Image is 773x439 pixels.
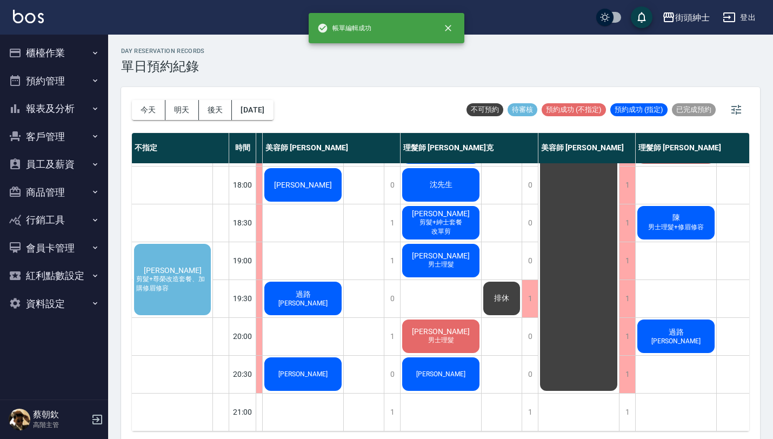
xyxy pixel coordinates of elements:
[414,370,468,378] span: [PERSON_NAME]
[4,39,104,67] button: 櫃檯作業
[33,420,88,430] p: 高階主管
[199,100,232,120] button: 後天
[619,167,635,204] div: 1
[649,337,703,345] span: [PERSON_NAME]
[522,394,538,431] div: 1
[9,409,30,430] img: Person
[121,48,205,55] h2: day Reservation records
[229,166,256,204] div: 18:00
[619,204,635,242] div: 1
[4,178,104,207] button: 商品管理
[718,8,760,28] button: 登出
[619,318,635,355] div: 1
[646,223,706,232] span: 男士理髮+修眉修容
[384,318,400,355] div: 1
[272,181,334,189] span: [PERSON_NAME]
[619,394,635,431] div: 1
[384,167,400,204] div: 0
[508,105,537,115] span: 待審核
[142,266,204,275] span: [PERSON_NAME]
[384,242,400,280] div: 1
[542,105,606,115] span: 預約成功 (不指定)
[4,262,104,290] button: 紅利點數設定
[429,227,453,236] span: 改單剪
[522,318,538,355] div: 0
[631,6,652,28] button: save
[165,100,199,120] button: 明天
[132,133,229,163] div: 不指定
[538,133,636,163] div: 美容師 [PERSON_NAME]
[229,280,256,317] div: 19:30
[675,11,710,24] div: 街頭紳士
[619,356,635,393] div: 1
[672,105,716,115] span: 已完成預約
[426,336,456,345] span: 男士理髮
[134,275,211,293] span: 剪髮+尊榮改造套餐、加購修眉修容
[384,280,400,317] div: 0
[522,356,538,393] div: 0
[436,16,460,40] button: close
[4,67,104,95] button: 預約管理
[4,95,104,123] button: 報表及分析
[4,290,104,318] button: 資料設定
[670,213,682,223] span: 陳
[229,355,256,393] div: 20:30
[229,242,256,280] div: 19:00
[232,100,273,120] button: [DATE]
[263,133,401,163] div: 美容師 [PERSON_NAME]
[610,105,668,115] span: 預約成功 (指定)
[667,328,686,337] span: 過路
[417,218,464,227] span: 剪髮+紳士套餐
[229,204,256,242] div: 18:30
[401,133,538,163] div: 理髮師 [PERSON_NAME]克
[619,242,635,280] div: 1
[294,290,313,300] span: 過路
[522,167,538,204] div: 0
[410,251,472,260] span: [PERSON_NAME]
[317,23,371,34] span: 帳單編輯成功
[522,280,538,317] div: 1
[4,150,104,178] button: 員工及薪資
[492,294,511,303] span: 排休
[658,6,714,29] button: 街頭紳士
[384,204,400,242] div: 1
[522,242,538,280] div: 0
[428,180,455,190] span: 沈先生
[276,300,330,307] span: [PERSON_NAME]
[4,206,104,234] button: 行銷工具
[522,204,538,242] div: 0
[229,133,256,163] div: 時間
[121,59,205,74] h3: 單日預約紀錄
[619,280,635,317] div: 1
[229,317,256,355] div: 20:00
[384,394,400,431] div: 1
[229,393,256,431] div: 21:00
[426,260,456,269] span: 男士理髮
[410,209,472,218] span: [PERSON_NAME]
[132,100,165,120] button: 今天
[13,10,44,23] img: Logo
[4,123,104,151] button: 客戶管理
[4,234,104,262] button: 會員卡管理
[276,370,330,378] span: [PERSON_NAME]
[410,327,472,336] span: [PERSON_NAME]
[467,105,503,115] span: 不可預約
[384,356,400,393] div: 0
[33,409,88,420] h5: 蔡朝欽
